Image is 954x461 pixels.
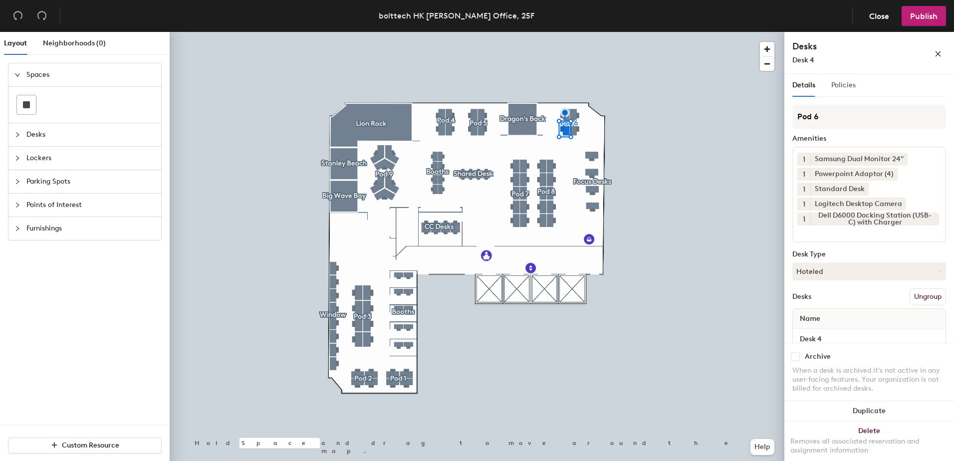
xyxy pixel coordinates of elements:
span: 1 [803,214,805,225]
button: 1 [797,153,810,166]
button: 1 [797,168,810,181]
div: Desk Type [792,250,946,258]
button: Ungroup [910,288,946,305]
span: Spaces [26,63,155,86]
div: Archive [805,353,831,361]
span: Furnishings [26,217,155,240]
div: Removes all associated reservation and assignment information [790,437,948,455]
span: Close [869,11,889,21]
span: Details [792,81,815,89]
div: Powerpoint Adaptor (4) [810,168,898,181]
span: Parking Spots [26,170,155,193]
span: Points of Interest [26,194,155,217]
span: collapsed [14,202,20,208]
span: 1 [803,169,805,180]
div: Dell D6000 Docking Station (USB-C) with Charger [810,213,939,226]
button: Duplicate [784,401,954,421]
button: Undo (⌘ + Z) [8,6,28,26]
span: Name [795,310,825,328]
div: Samsung Dual Monitor 24" [810,153,908,166]
span: Neighborhoods (0) [43,39,106,47]
span: 1 [803,154,805,165]
button: Publish [902,6,946,26]
span: collapsed [14,132,20,138]
span: Publish [910,11,938,21]
div: Standard Desk [810,183,869,196]
span: close [935,50,942,57]
span: Desks [26,123,155,146]
button: Help [750,439,774,455]
div: Logitech Desktop Camera [810,198,906,211]
button: 1 [797,213,810,226]
button: Close [861,6,898,26]
span: collapsed [14,179,20,185]
div: Amenities [792,135,946,143]
span: Custom Resource [62,441,119,450]
div: When a desk is archived it's not active in any user-facing features. Your organization is not bil... [792,366,946,393]
span: Desk 4 [792,56,814,64]
button: Custom Resource [8,438,162,454]
div: bolttech HK [PERSON_NAME] Office, 25F [379,9,534,22]
span: expanded [14,72,20,78]
span: collapsed [14,226,20,231]
button: 1 [797,198,810,211]
span: Layout [4,39,27,47]
div: Desks [792,293,811,301]
span: Policies [831,81,856,89]
span: 1 [803,184,805,195]
span: undo [13,10,23,20]
span: Lockers [26,147,155,170]
span: 1 [803,199,805,210]
button: 1 [797,183,810,196]
span: collapsed [14,155,20,161]
input: Unnamed desk [795,332,944,346]
button: Redo (⌘ + ⇧ + Z) [32,6,52,26]
button: Hoteled [792,262,946,280]
h4: Desks [792,40,902,53]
